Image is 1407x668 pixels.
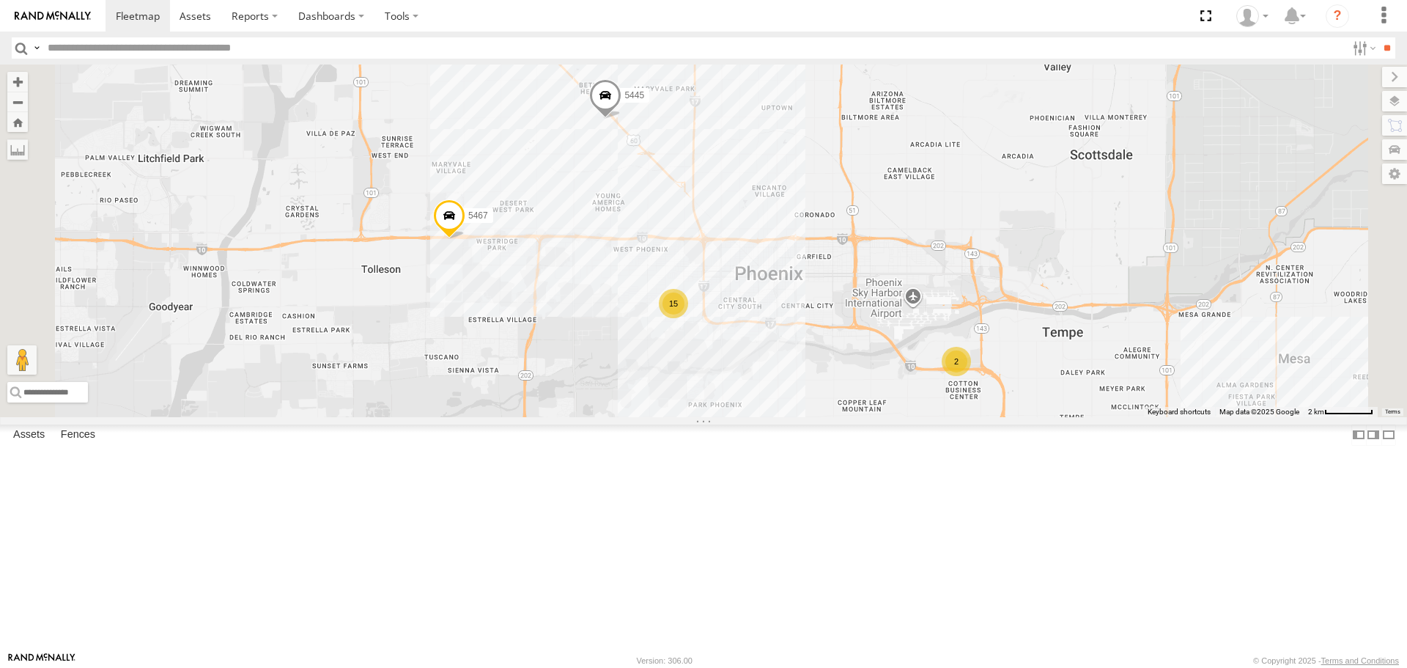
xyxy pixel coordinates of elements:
button: Zoom in [7,72,28,92]
label: Fences [53,425,103,446]
span: 5467 [468,211,488,221]
label: Dock Summary Table to the Right [1366,425,1381,446]
label: Assets [6,425,52,446]
div: © Copyright 2025 - [1253,656,1399,665]
label: Dock Summary Table to the Left [1351,425,1366,446]
button: Zoom out [7,92,28,112]
img: rand-logo.svg [15,11,91,21]
div: Edward Espinoza [1231,5,1274,27]
a: Visit our Website [8,653,75,668]
div: Version: 306.00 [637,656,693,665]
button: Map Scale: 2 km per 63 pixels [1304,407,1378,417]
div: 15 [659,289,688,318]
button: Drag Pegman onto the map to open Street View [7,345,37,375]
span: Map data ©2025 Google [1219,408,1299,416]
button: Keyboard shortcuts [1148,407,1211,417]
button: Zoom Home [7,112,28,132]
i: ? [1326,4,1349,28]
a: Terms (opens in new tab) [1385,408,1400,414]
span: 2 km [1308,408,1324,416]
div: 2 [942,347,971,376]
label: Search Query [31,37,43,59]
label: Hide Summary Table [1381,425,1396,446]
label: Map Settings [1382,164,1407,184]
label: Measure [7,139,28,160]
a: Terms and Conditions [1321,656,1399,665]
span: 5445 [624,91,644,101]
label: Search Filter Options [1347,37,1378,59]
